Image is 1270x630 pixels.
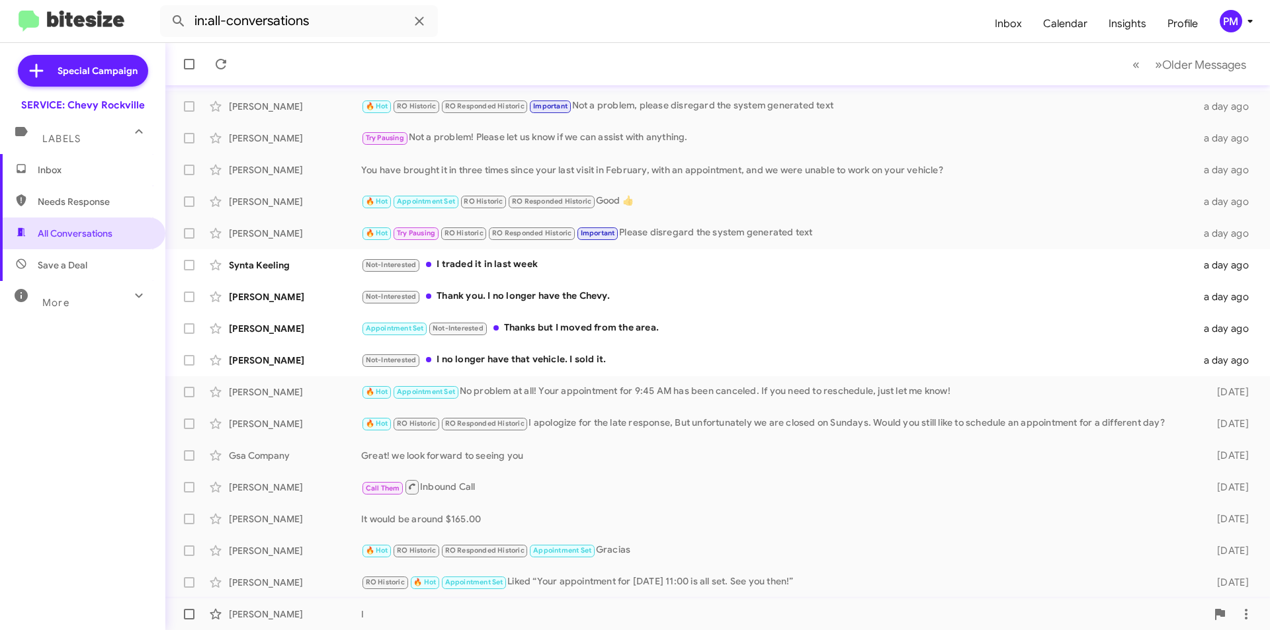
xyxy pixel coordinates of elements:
div: I apologize for the late response, But unfortunately we are closed on Sundays. Would you still li... [361,416,1196,431]
div: I traded it in last week [361,257,1196,272]
div: [DATE] [1196,481,1259,494]
div: [DATE] [1196,385,1259,399]
span: 🔥 Hot [413,578,436,586]
div: Synta Keeling [229,258,361,272]
span: Try Pausing [366,134,404,142]
a: Profile [1157,5,1208,43]
span: More [42,297,69,309]
span: Needs Response [38,195,150,208]
span: RO Historic [397,546,436,555]
div: a day ago [1196,195,1259,208]
div: [PERSON_NAME] [229,132,361,145]
div: [PERSON_NAME] [229,576,361,589]
span: Save a Deal [38,258,87,272]
button: Next [1147,51,1254,78]
span: 🔥 Hot [366,197,388,206]
div: Not a problem! Please let us know if we can assist with anything. [361,130,1196,145]
div: [DATE] [1196,449,1259,462]
div: No problem at all! Your appointment for 9:45 AM has been canceled. If you need to reschedule, jus... [361,384,1196,399]
span: RO Responded Historic [492,229,571,237]
a: Calendar [1033,5,1098,43]
span: 🔥 Hot [366,546,388,555]
div: [PERSON_NAME] [229,481,361,494]
div: Good 👍 [361,194,1196,209]
span: RO Responded Historic [445,102,525,110]
span: Not-Interested [366,292,417,301]
span: Not-Interested [366,356,417,364]
span: Appointment Set [397,197,455,206]
span: Important [581,229,615,237]
input: Search [160,5,438,37]
div: [PERSON_NAME] [229,608,361,621]
div: a day ago [1196,354,1259,367]
div: Please disregard the system generated text [361,225,1196,241]
span: Inbox [38,163,150,177]
span: 🔥 Hot [366,102,388,110]
span: Try Pausing [397,229,435,237]
a: Insights [1098,5,1157,43]
span: Appointment Set [366,324,424,333]
span: Not-Interested [433,324,484,333]
div: [PERSON_NAME] [229,512,361,526]
span: All Conversations [38,227,112,240]
div: [DATE] [1196,544,1259,557]
div: PM [1220,10,1242,32]
div: [PERSON_NAME] [229,227,361,240]
div: [DATE] [1196,576,1259,589]
a: Special Campaign [18,55,148,87]
span: Appointment Set [533,546,591,555]
div: a day ago [1196,132,1259,145]
div: Gracias [361,543,1196,558]
div: a day ago [1196,227,1259,240]
span: Labels [42,133,81,145]
span: RO Historic [397,419,436,428]
div: SERVICE: Chevy Rockville [21,98,145,112]
span: 🔥 Hot [366,419,388,428]
span: RO Historic [464,197,503,206]
div: [DATE] [1196,417,1259,430]
div: You have brought it in three times since your last visit in February, with an appointment, and we... [361,163,1196,177]
div: Inbound Call [361,479,1196,495]
button: Previous [1124,51,1148,78]
nav: Page navigation example [1125,51,1254,78]
span: Call Them [366,484,400,492]
span: RO Responded Historic [445,419,525,428]
div: Thanks but I moved from the area. [361,321,1196,336]
div: [PERSON_NAME] [229,322,361,335]
div: a day ago [1196,163,1259,177]
span: » [1155,56,1162,73]
div: [PERSON_NAME] [229,544,361,557]
span: Appointment Set [445,578,503,586]
div: [PERSON_NAME] [229,385,361,399]
div: [PERSON_NAME] [229,290,361,303]
div: a day ago [1196,290,1259,303]
button: PM [1208,10,1255,32]
div: [PERSON_NAME] [229,417,361,430]
div: Thank you. I no longer have the Chevy. [361,289,1196,304]
span: Not-Interested [366,260,417,269]
span: Older Messages [1162,58,1246,72]
span: 🔥 Hot [366,387,388,396]
span: Special Campaign [58,64,138,77]
span: RO Historic [444,229,484,237]
span: « [1132,56,1140,73]
span: RO Historic [397,102,436,110]
span: 🔥 Hot [366,229,388,237]
span: RO Historic [366,578,405,586]
a: Inbox [984,5,1033,43]
div: Gsa Company [229,449,361,462]
span: RO Responded Historic [512,197,591,206]
div: [PERSON_NAME] [229,100,361,113]
div: [PERSON_NAME] [229,354,361,367]
span: Important [533,102,568,110]
div: [PERSON_NAME] [229,163,361,177]
div: [DATE] [1196,512,1259,526]
div: It would be around $165.00 [361,512,1196,526]
div: a day ago [1196,258,1259,272]
div: [PERSON_NAME] [229,195,361,208]
div: a day ago [1196,322,1259,335]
